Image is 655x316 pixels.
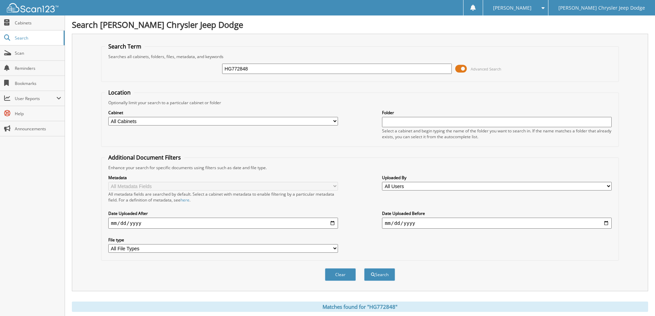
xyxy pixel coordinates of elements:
[105,154,184,161] legend: Additional Document Filters
[364,268,395,281] button: Search
[558,6,645,10] span: [PERSON_NAME] Chrysler Jeep Dodge
[15,80,61,86] span: Bookmarks
[382,210,612,216] label: Date Uploaded Before
[15,50,61,56] span: Scan
[105,89,134,96] legend: Location
[15,96,56,101] span: User Reports
[15,20,61,26] span: Cabinets
[108,175,338,181] label: Metadata
[108,191,338,203] div: All metadata fields are searched by default. Select a cabinet with metadata to enable filtering b...
[15,35,60,41] span: Search
[325,268,356,281] button: Clear
[105,100,615,106] div: Optionally limit your search to a particular cabinet or folder
[7,3,58,12] img: scan123-logo-white.svg
[105,54,615,59] div: Searches all cabinets, folders, files, metadata, and keywords
[471,66,501,72] span: Advanced Search
[382,218,612,229] input: end
[108,210,338,216] label: Date Uploaded After
[382,175,612,181] label: Uploaded By
[15,126,61,132] span: Announcements
[105,43,145,50] legend: Search Term
[382,128,612,140] div: Select a cabinet and begin typing the name of the folder you want to search in. If the name match...
[105,165,615,171] div: Enhance your search for specific documents using filters such as date and file type.
[72,19,648,30] h1: Search [PERSON_NAME] Chrysler Jeep Dodge
[15,65,61,71] span: Reminders
[108,237,338,243] label: File type
[72,302,648,312] div: Matches found for "HG772848"
[15,111,61,117] span: Help
[181,197,189,203] a: here
[108,110,338,116] label: Cabinet
[108,218,338,229] input: start
[493,6,532,10] span: [PERSON_NAME]
[382,110,612,116] label: Folder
